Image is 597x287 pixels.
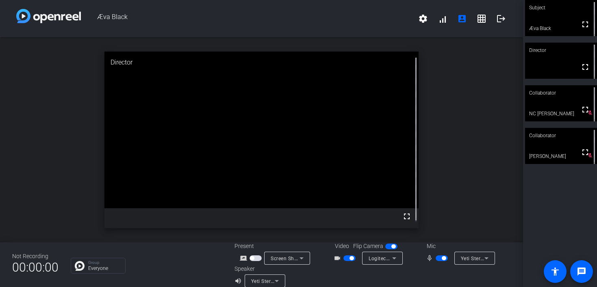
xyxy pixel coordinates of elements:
[234,265,283,273] div: Speaker
[16,9,81,23] img: white-gradient.svg
[12,257,59,277] span: 00:00:00
[418,14,428,24] mat-icon: settings
[104,52,418,73] div: Director
[550,267,560,276] mat-icon: accessibility
[12,252,59,261] div: Not Recording
[88,261,121,265] p: Group
[271,255,306,261] span: Screen Sharing
[477,14,486,24] mat-icon: grid_on
[580,19,590,29] mat-icon: fullscreen
[525,85,597,101] div: Collaborator
[525,43,597,58] div: Director
[335,242,349,250] span: Video
[251,278,341,284] span: Yeti Stereo Microphone Analog Stereo
[461,255,551,261] span: Yeti Stereo Microphone Analog Stereo
[240,253,250,263] mat-icon: screen_share_outline
[234,242,316,250] div: Present
[496,14,506,24] mat-icon: logout
[426,253,436,263] mat-icon: mic_none
[334,253,343,263] mat-icon: videocam_outline
[88,266,121,271] p: Everyone
[577,267,586,276] mat-icon: message
[369,255,449,261] span: Logitech StreamCam (046d:0893)
[234,276,244,286] mat-icon: volume_up
[75,261,85,271] img: Chat Icon
[433,9,452,28] button: signal_cellular_alt
[353,242,383,250] span: Flip Camera
[402,211,412,221] mat-icon: fullscreen
[81,9,413,28] span: Æva Black
[525,128,597,143] div: Collaborator
[580,105,590,114] mat-icon: fullscreen
[580,147,590,157] mat-icon: fullscreen
[419,242,500,250] div: Mic
[580,62,590,72] mat-icon: fullscreen
[457,14,467,24] mat-icon: account_box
